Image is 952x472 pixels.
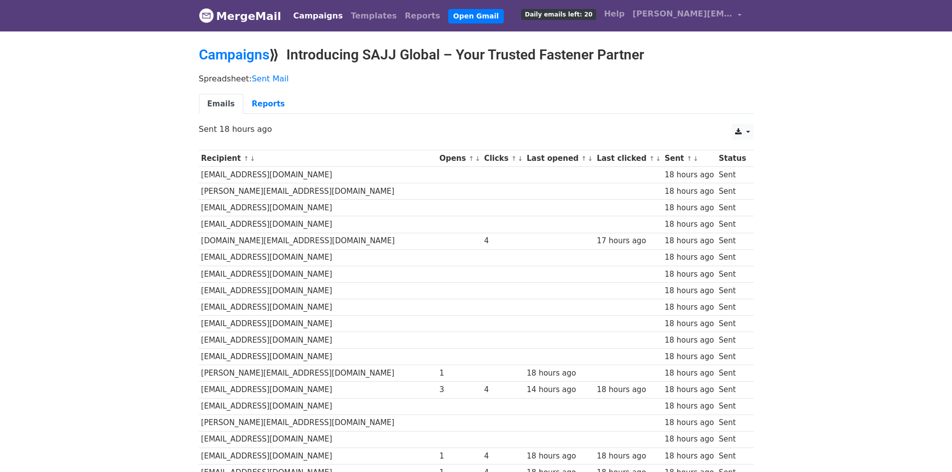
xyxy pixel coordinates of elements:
td: [DOMAIN_NAME][EMAIL_ADDRESS][DOMAIN_NAME] [199,233,437,249]
div: 17 hours ago [597,235,660,247]
div: 18 hours ago [597,384,660,396]
div: 18 hours ago [665,169,714,181]
td: [EMAIL_ADDRESS][DOMAIN_NAME] [199,200,437,216]
div: 18 hours ago [665,335,714,346]
td: Sent [716,448,748,464]
div: 18 hours ago [665,368,714,379]
th: Sent [662,150,716,167]
a: ↑ [649,155,655,162]
div: 18 hours ago [665,269,714,280]
td: Sent [716,415,748,431]
th: Last opened [524,150,594,167]
a: Emails [199,94,243,114]
td: [EMAIL_ADDRESS][DOMAIN_NAME] [199,299,437,315]
div: 18 hours ago [665,202,714,214]
th: Status [716,150,748,167]
p: Spreadsheet: [199,73,754,84]
th: Last clicked [594,150,662,167]
td: Sent [716,365,748,382]
td: Sent [716,431,748,448]
td: Sent [716,299,748,315]
a: Campaigns [199,46,269,63]
div: 18 hours ago [527,451,592,462]
td: Sent [716,332,748,349]
div: 18 hours ago [665,417,714,429]
div: 1 [439,451,479,462]
td: [EMAIL_ADDRESS][DOMAIN_NAME] [199,448,437,464]
td: [EMAIL_ADDRESS][DOMAIN_NAME] [199,382,437,398]
a: ↑ [687,155,692,162]
div: 3 [439,384,479,396]
td: [EMAIL_ADDRESS][DOMAIN_NAME] [199,266,437,282]
div: 4 [484,235,522,247]
div: 18 hours ago [665,302,714,313]
a: ↑ [469,155,474,162]
a: MergeMail [199,5,281,26]
th: Opens [437,150,482,167]
td: [EMAIL_ADDRESS][DOMAIN_NAME] [199,332,437,349]
a: Reports [243,94,293,114]
h2: ⟫ Introducing SAJJ Global – Your Trusted Fastener Partner [199,46,754,63]
td: Sent [716,216,748,233]
td: [EMAIL_ADDRESS][DOMAIN_NAME] [199,249,437,266]
div: 18 hours ago [665,252,714,263]
div: 18 hours ago [665,186,714,197]
div: 18 hours ago [665,384,714,396]
div: 18 hours ago [527,368,592,379]
th: Recipient [199,150,437,167]
td: Sent [716,200,748,216]
td: Sent [716,349,748,365]
td: [EMAIL_ADDRESS][DOMAIN_NAME] [199,167,437,183]
td: [EMAIL_ADDRESS][DOMAIN_NAME] [199,316,437,332]
td: [EMAIL_ADDRESS][DOMAIN_NAME] [199,349,437,365]
td: [EMAIL_ADDRESS][DOMAIN_NAME] [199,398,437,415]
a: Sent Mail [252,74,289,83]
a: ↑ [581,155,587,162]
td: Sent [716,266,748,282]
td: [EMAIL_ADDRESS][DOMAIN_NAME] [199,216,437,233]
a: ↑ [243,155,249,162]
a: Daily emails left: 20 [517,4,600,24]
td: [EMAIL_ADDRESS][DOMAIN_NAME] [199,282,437,299]
a: Campaigns [289,6,347,26]
td: Sent [716,249,748,266]
td: Sent [716,183,748,200]
a: ↓ [656,155,661,162]
div: 18 hours ago [665,219,714,230]
div: 4 [484,451,522,462]
div: 18 hours ago [665,235,714,247]
td: Sent [716,398,748,415]
a: ↓ [250,155,255,162]
div: 18 hours ago [597,451,660,462]
a: ↓ [518,155,523,162]
td: Sent [716,382,748,398]
a: Reports [401,6,444,26]
div: 18 hours ago [665,401,714,412]
span: [PERSON_NAME][EMAIL_ADDRESS][DOMAIN_NAME] [633,8,733,20]
p: Sent 18 hours ago [199,124,754,134]
a: ↓ [693,155,699,162]
a: Open Gmail [448,9,504,23]
div: 18 hours ago [665,434,714,445]
td: Sent [716,282,748,299]
img: MergeMail logo [199,8,214,23]
div: 18 hours ago [665,285,714,297]
div: 14 hours ago [527,384,592,396]
a: Help [600,4,629,24]
td: [PERSON_NAME][EMAIL_ADDRESS][DOMAIN_NAME] [199,365,437,382]
th: Clicks [482,150,524,167]
td: Sent [716,167,748,183]
a: Templates [347,6,401,26]
td: Sent [716,316,748,332]
td: Sent [716,233,748,249]
td: [PERSON_NAME][EMAIL_ADDRESS][DOMAIN_NAME] [199,183,437,200]
div: 18 hours ago [665,451,714,462]
div: 1 [439,368,479,379]
a: ↓ [475,155,480,162]
span: Daily emails left: 20 [521,9,596,20]
a: ↓ [588,155,593,162]
div: 18 hours ago [665,318,714,330]
div: 4 [484,384,522,396]
td: [EMAIL_ADDRESS][DOMAIN_NAME] [199,431,437,448]
a: ↑ [511,155,517,162]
